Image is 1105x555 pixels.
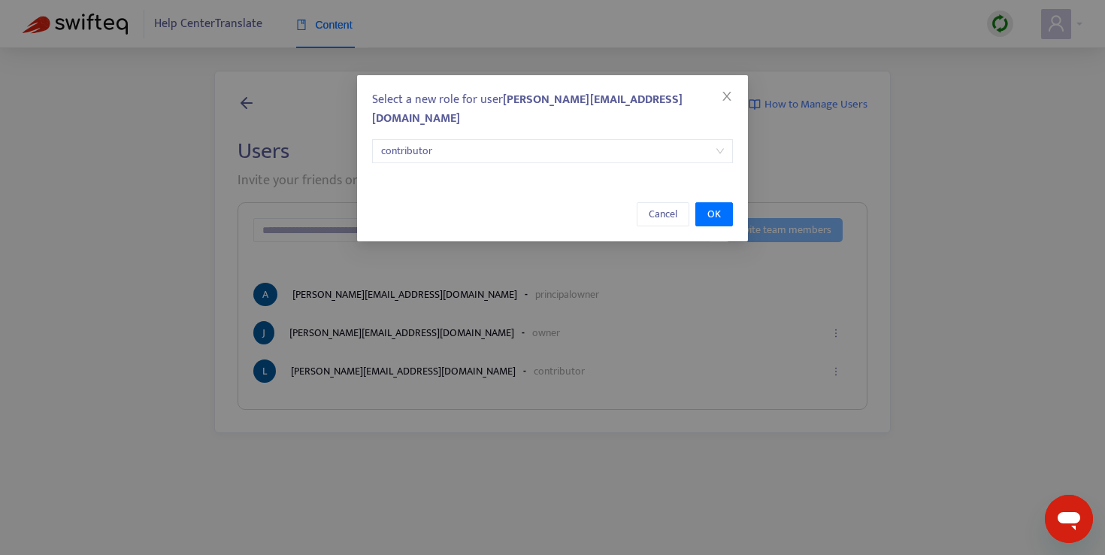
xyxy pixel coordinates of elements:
span: Cancel [649,206,677,223]
button: Close [719,88,735,105]
button: Cancel [637,202,689,226]
button: OK [695,202,733,226]
span: Select a new role for user [372,89,683,129]
span: contributor [381,140,724,162]
span: OK [707,206,721,223]
iframe: Button to launch messaging window [1045,495,1093,543]
strong: [PERSON_NAME][EMAIL_ADDRESS][DOMAIN_NAME] [372,89,683,129]
span: close [721,90,733,102]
